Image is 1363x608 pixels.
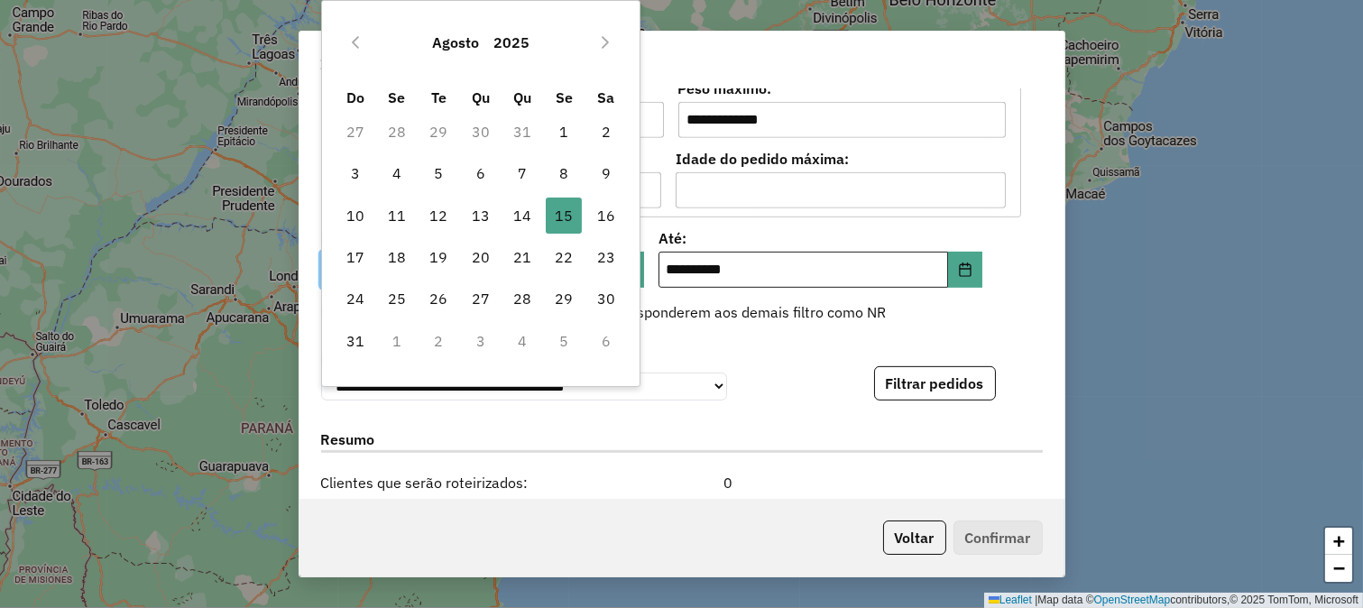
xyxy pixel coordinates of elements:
td: 1 [376,320,418,362]
span: 16 [588,198,624,234]
td: 13 [459,195,501,236]
span: 17 [337,239,373,275]
span: Pedidos que serão roteirizados: [310,493,620,515]
span: 10 [337,198,373,234]
span: 28 [504,281,540,317]
span: 31 [337,323,373,359]
td: 2 [585,111,627,152]
span: 9 [588,155,624,191]
td: 20 [459,236,501,278]
td: 29 [543,278,585,319]
td: 2 [418,320,459,362]
td: 30 [585,278,627,319]
td: 14 [502,195,543,236]
td: 8 [543,152,585,194]
td: 28 [502,278,543,319]
span: Te [431,88,447,106]
span: Do [346,88,364,106]
span: + [1333,530,1345,552]
td: 6 [459,152,501,194]
label: Resumo [321,428,1043,453]
td: 24 [334,278,375,319]
td: 25 [376,278,418,319]
td: 17 [334,236,375,278]
td: 4 [502,320,543,362]
span: 27 [463,281,499,317]
td: 19 [418,236,459,278]
span: 23 [588,239,624,275]
td: 27 [459,278,501,319]
td: 3 [334,152,375,194]
td: 30 [459,111,501,152]
td: 1 [543,111,585,152]
td: 22 [543,236,585,278]
td: 18 [376,236,418,278]
td: 5 [543,320,585,362]
span: 19 [420,239,456,275]
td: 31 [502,111,543,152]
span: 4 [379,155,415,191]
label: Peso máximo: [678,78,1006,99]
span: 6 [463,155,499,191]
span: Se [556,88,573,106]
div: 0 [620,493,743,515]
td: 4 [376,152,418,194]
td: 11 [376,195,418,236]
span: 22 [546,239,582,275]
td: 6 [585,320,627,362]
td: 7 [502,152,543,194]
span: 11 [379,198,415,234]
span: Qu [513,88,531,106]
td: 28 [376,111,418,152]
button: Choose Month [425,21,486,64]
span: Se [388,88,405,106]
div: Map data © contributors,© 2025 TomTom, Microsoft [984,593,1363,608]
span: 2 [588,114,624,150]
span: 12 [420,198,456,234]
td: 9 [585,152,627,194]
td: 3 [459,320,501,362]
span: Clientes que serão roteirizados: [310,472,620,493]
button: Filtrar pedidos [874,366,996,401]
button: Choose Date [948,252,982,288]
td: 5 [418,152,459,194]
span: 15 [546,198,582,234]
td: 26 [418,278,459,319]
span: 5 [420,155,456,191]
label: Até: [658,227,982,249]
button: Voltar [883,520,946,555]
td: 21 [502,236,543,278]
button: Previous Month [341,28,370,57]
span: Qu [472,88,490,106]
span: 18 [379,239,415,275]
button: Next Month [591,28,620,57]
td: 10 [334,195,375,236]
span: | [1035,594,1037,606]
td: 31 [334,320,375,362]
span: 13 [463,198,499,234]
span: 21 [504,239,540,275]
td: 15 [543,195,585,236]
button: Choose Year [486,21,537,64]
span: 25 [379,281,415,317]
span: 14 [504,198,540,234]
span: 20 [463,239,499,275]
span: 30 [588,281,624,317]
span: 24 [337,281,373,317]
span: − [1333,557,1345,579]
span: Sa [597,88,614,106]
a: Leaflet [989,594,1032,606]
span: 3 [337,155,373,191]
td: 23 [585,236,627,278]
span: 1 [546,114,582,150]
a: Zoom out [1325,555,1352,582]
span: 8 [546,155,582,191]
span: 26 [420,281,456,317]
div: 0 [620,472,743,493]
a: Zoom in [1325,528,1352,555]
td: 29 [418,111,459,152]
a: OpenStreetMap [1094,594,1171,606]
td: 16 [585,195,627,236]
span: 7 [504,155,540,191]
td: 27 [334,111,375,152]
